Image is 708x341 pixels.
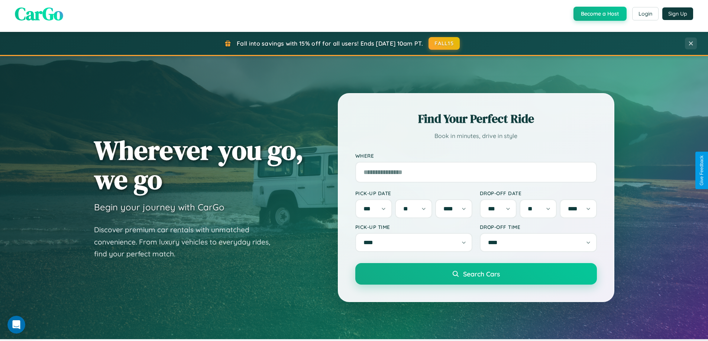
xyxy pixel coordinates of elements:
label: Where [355,153,597,159]
span: Fall into savings with 15% off for all users! Ends [DATE] 10am PT. [237,40,423,47]
button: Search Cars [355,263,597,285]
button: Login [632,7,659,20]
h1: Wherever you go, we go [94,135,304,194]
button: FALL15 [429,37,460,50]
button: Become a Host [573,7,627,21]
label: Pick-up Time [355,224,472,230]
iframe: Intercom live chat [7,316,25,334]
span: CarGo [15,1,63,26]
p: Book in minutes, drive in style [355,131,597,141]
label: Pick-up Date [355,190,472,196]
p: Discover premium car rentals with unmatched convenience. From luxury vehicles to everyday rides, ... [94,224,280,260]
span: Search Cars [463,270,500,278]
label: Drop-off Time [480,224,597,230]
label: Drop-off Date [480,190,597,196]
h2: Find Your Perfect Ride [355,111,597,127]
h3: Begin your journey with CarGo [94,201,224,213]
div: Give Feedback [699,155,704,186]
button: Sign Up [662,7,693,20]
